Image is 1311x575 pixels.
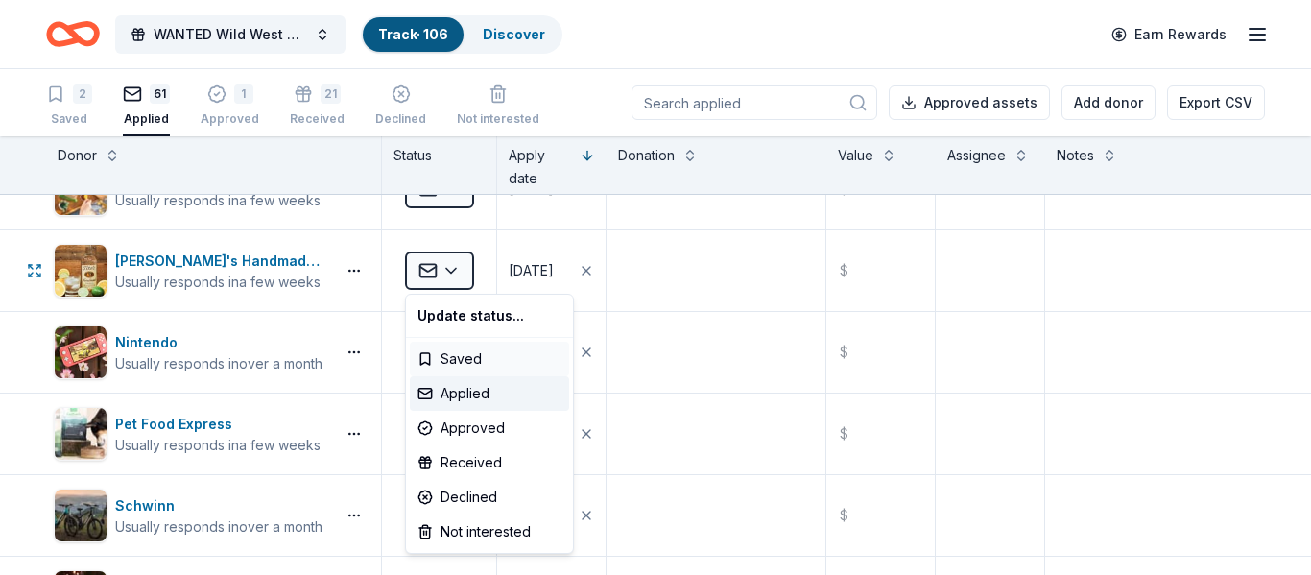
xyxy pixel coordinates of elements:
div: Update status... [410,299,569,333]
div: Approved [410,411,569,445]
div: Applied [410,376,569,411]
div: Not interested [410,515,569,549]
div: Received [410,445,569,480]
div: Saved [410,342,569,376]
div: Declined [410,480,569,515]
